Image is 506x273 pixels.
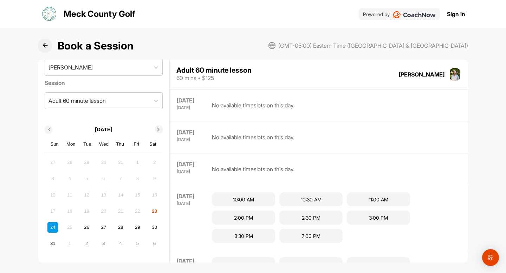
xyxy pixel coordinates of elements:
div: 10:00 AM [212,257,275,271]
div: Adult 60 minute lesson [48,96,106,105]
div: Open Intercom Messenger [482,249,499,266]
div: Choose Wednesday, September 3rd, 2025 [98,238,109,249]
div: Choose Wednesday, August 27th, 2025 [98,222,109,233]
div: Not available Wednesday, August 13th, 2025 [98,189,109,200]
div: [DATE] [177,192,205,200]
div: Not available Wednesday, July 30th, 2025 [98,157,109,168]
div: [DATE] [177,96,205,104]
div: Tue [83,140,92,149]
div: Not available Tuesday, July 29th, 2025 [82,157,92,168]
div: Not available Thursday, August 21st, 2025 [115,206,126,217]
img: CoachNow [393,11,436,18]
div: Not available Sunday, August 17th, 2025 [47,206,58,217]
div: Not available Saturday, August 23rd, 2025 [149,206,160,217]
div: 3:30 PM [212,229,275,243]
p: Powered by [363,11,390,18]
div: Choose Sunday, August 31st, 2025 [47,238,58,249]
div: Choose Sunday, August 24th, 2025 [47,222,58,233]
div: Choose Saturday, September 6th, 2025 [149,238,160,249]
div: Not available Sunday, July 27th, 2025 [47,157,58,168]
div: Not available Tuesday, August 12th, 2025 [82,189,92,200]
div: [DATE] [177,201,205,206]
div: Choose Tuesday, September 2nd, 2025 [82,238,92,249]
div: 2:00 PM [212,211,275,225]
div: Not available Thursday, August 7th, 2025 [115,173,126,184]
div: Not available Monday, August 25th, 2025 [64,222,75,233]
div: Choose Friday, September 5th, 2025 [132,238,143,249]
div: 2:30 PM [279,211,343,225]
img: svg+xml;base64,PHN2ZyB3aWR0aD0iMjAiIGhlaWdodD0iMjAiIHZpZXdCb3g9IjAgMCAyMCAyMCIgZmlsbD0ibm9uZSIgeG... [268,42,275,49]
div: 11:00 AM [347,192,410,206]
div: 10:30 AM [279,257,343,271]
div: 10:00 AM [212,192,275,206]
div: Not available Thursday, July 31st, 2025 [115,157,126,168]
div: [PERSON_NAME] [48,63,93,72]
div: Not available Friday, August 8th, 2025 [132,173,143,184]
div: [DATE] [177,138,205,142]
div: Not available Friday, August 22nd, 2025 [132,206,143,217]
div: 10:30 AM [279,192,343,206]
label: Session [45,79,163,87]
h1: Book a Session [58,38,134,54]
span: (GMT-05:00) Eastern Time ([GEOGRAPHIC_DATA] & [GEOGRAPHIC_DATA]) [278,41,468,50]
div: Choose Saturday, August 30th, 2025 [149,222,160,233]
div: No available timeslots on this day. [212,160,294,178]
div: Mon [66,140,76,149]
div: No available timeslots on this day. [212,128,294,146]
div: 60 mins • $125 [176,74,252,82]
div: Not available Monday, September 1st, 2025 [64,238,75,249]
div: [DATE] [177,106,205,110]
div: Not available Monday, July 28th, 2025 [64,157,75,168]
div: Not available Monday, August 11th, 2025 [64,189,75,200]
p: [DATE] [95,126,112,134]
div: month 2025-08 [47,156,161,249]
div: [DATE] [177,128,205,136]
div: Choose Tuesday, August 26th, 2025 [82,222,92,233]
div: 3:00 PM [347,211,410,225]
div: [DATE] [177,257,205,265]
div: Thu [116,140,125,149]
div: Sat [148,140,157,149]
div: Not available Saturday, August 9th, 2025 [149,173,160,184]
div: Not available Monday, August 18th, 2025 [64,206,75,217]
img: logo [41,6,58,22]
div: Not available Monday, August 4th, 2025 [64,173,75,184]
p: Meck County Golf [64,8,135,20]
div: Not available Wednesday, August 6th, 2025 [98,173,109,184]
div: Not available Tuesday, August 19th, 2025 [82,206,92,217]
div: Not available Wednesday, August 20th, 2025 [98,206,109,217]
div: Not available Friday, August 15th, 2025 [132,189,143,200]
div: Sun [50,140,59,149]
div: Not available Saturday, August 16th, 2025 [149,189,160,200]
div: 7:00 PM [279,229,343,243]
div: Adult 60 minute lesson [176,67,252,74]
div: Wed [99,140,108,149]
div: Not available Sunday, August 3rd, 2025 [47,173,58,184]
a: Sign in [447,10,465,18]
div: 11:00 AM [347,257,410,271]
div: Not available Saturday, August 2nd, 2025 [149,157,160,168]
div: Not available Tuesday, August 5th, 2025 [82,173,92,184]
img: square_29e09460c2532e4988273bfcbdb7e236.jpg [448,68,462,81]
div: [PERSON_NAME] [399,70,445,79]
div: [DATE] [177,160,205,168]
div: Not available Thursday, August 14th, 2025 [115,189,126,200]
div: Not available Sunday, August 10th, 2025 [47,189,58,200]
div: No available timeslots on this day. [212,96,294,114]
div: Choose Friday, August 29th, 2025 [132,222,143,233]
div: [DATE] [177,169,205,174]
div: Choose Thursday, September 4th, 2025 [115,238,126,249]
div: Fri [132,140,141,149]
div: Choose Thursday, August 28th, 2025 [115,222,126,233]
div: Not available Friday, August 1st, 2025 [132,157,143,168]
